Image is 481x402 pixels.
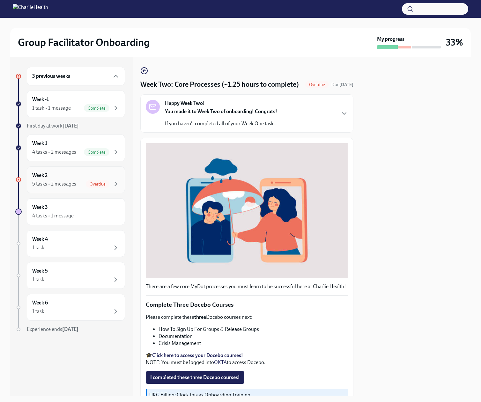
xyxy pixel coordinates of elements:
[146,301,348,309] p: Complete Three Docebo Courses
[27,326,78,332] span: Experience ends
[15,166,125,193] a: Week 25 tasks • 2 messagesOverdue
[32,299,48,306] h6: Week 6
[32,180,76,187] div: 5 tasks • 2 messages
[159,333,348,340] li: Documentation
[27,123,79,129] span: First day at work
[32,244,44,251] div: 1 task
[149,391,345,398] p: UKG Billing: Clock this as Onboarding Training
[86,182,109,186] span: Overdue
[152,352,243,358] a: Click here to access your Docebo courses!
[15,198,125,225] a: Week 34 tasks • 1 message
[18,36,150,49] h2: Group Facilitator Onboarding
[32,212,74,219] div: 4 tasks • 1 message
[15,262,125,289] a: Week 51 task
[159,340,348,347] li: Crisis Management
[15,122,125,129] a: First day at work[DATE]
[146,283,348,290] p: There are a few core MyDot processes you must learn to be successful here at Charlie Health!
[140,80,299,89] h4: Week Two: Core Processes (~1.25 hours to complete)
[62,326,78,332] strong: [DATE]
[194,314,206,320] strong: three
[13,4,48,14] img: CharlieHealth
[84,106,109,111] span: Complete
[331,82,353,87] span: Due
[27,67,125,85] div: 3 previous weeks
[32,267,48,274] h6: Week 5
[63,123,79,129] strong: [DATE]
[32,73,70,80] h6: 3 previous weeks
[150,374,240,381] span: I completed these three Docebo courses!
[32,172,48,179] h6: Week 2
[305,82,329,87] span: Overdue
[214,359,227,365] a: OKTA
[165,108,277,114] strong: You made it to Week Two of onboarding! Congrats!
[15,230,125,257] a: Week 41 task
[339,82,353,87] strong: [DATE]
[32,140,47,147] h6: Week 1
[165,120,277,127] p: If you haven't completed all of your Week One task...
[32,236,48,243] h6: Week 4
[146,371,244,384] button: I completed these three Docebo courses!
[165,100,205,107] strong: Happy Week Two!
[32,276,44,283] div: 1 task
[15,91,125,117] a: Week -11 task • 1 messageComplete
[146,143,348,278] button: Zoom image
[15,294,125,321] a: Week 61 task
[32,96,49,103] h6: Week -1
[331,82,353,88] span: September 29th, 2025 08:00
[32,204,48,211] h6: Week 3
[32,105,71,112] div: 1 task • 1 message
[446,37,463,48] h3: 33%
[146,352,348,366] p: 🎓 NOTE: You must be logged into to access Docebo.
[32,308,44,315] div: 1 task
[15,135,125,161] a: Week 14 tasks • 2 messagesComplete
[377,36,404,43] strong: My progress
[32,149,76,156] div: 4 tasks • 2 messages
[159,326,348,333] li: How To Sign Up For Groups & Release Groups
[84,150,109,155] span: Complete
[146,314,348,321] p: Please complete these Docebo courses next:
